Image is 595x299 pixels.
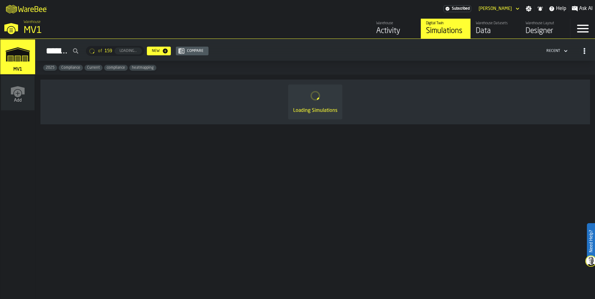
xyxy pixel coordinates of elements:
div: Warehouse Datasets [476,21,515,25]
span: heatmapping [129,66,156,70]
a: link-to-/wh/i/3ccf57d1-1e0c-4a81-a3bb-c2011c5f0d50/data [471,19,520,39]
span: Help [556,5,566,12]
div: Loading Simulations [293,107,337,114]
div: ItemListCard- [40,80,590,124]
label: button-toggle-Ask AI [569,5,595,12]
div: DropdownMenuValue-Gavin White [479,6,512,11]
a: link-to-/wh/i/3ccf57d1-1e0c-4a81-a3bb-c2011c5f0d50/feed/ [371,19,421,39]
div: Loading... [117,49,139,53]
span: 159 [105,48,112,53]
div: Data [476,26,515,36]
span: compliance [104,66,128,70]
a: link-to-/wh/i/3ccf57d1-1e0c-4a81-a3bb-c2011c5f0d50/designer [520,19,570,39]
span: Ask AI [579,5,593,12]
div: Simulations [426,26,466,36]
label: button-toggle-Menu [570,19,595,39]
span: MV1 [12,67,23,72]
div: Activity [376,26,416,36]
span: of [98,48,102,53]
button: button-Compare [176,47,208,55]
label: button-toggle-Help [546,5,569,12]
a: link-to-/wh/i/3ccf57d1-1e0c-4a81-a3bb-c2011c5f0d50/simulations [0,39,35,76]
h2: button-Simulations [35,39,595,61]
div: DropdownMenuValue-4 [544,47,569,55]
button: button-Loading... [115,48,142,54]
div: MV1 [24,25,192,36]
a: link-to-/wh/i/3ccf57d1-1e0c-4a81-a3bb-c2011c5f0d50/simulations [421,19,471,39]
div: New [149,49,162,53]
label: button-toggle-Notifications [535,6,546,12]
a: link-to-/wh/i/3ccf57d1-1e0c-4a81-a3bb-c2011c5f0d50/settings/billing [443,5,471,12]
div: Menu Subscription [443,5,471,12]
div: Digital Twin [426,21,466,25]
span: Subscribed [452,7,470,11]
div: Designer [526,26,565,36]
div: DropdownMenuValue-4 [546,49,560,53]
span: 2025 [43,66,57,70]
div: Compare [185,49,206,53]
a: link-to-/wh/new [1,76,35,112]
span: Compliance [59,66,83,70]
div: Warehouse [376,21,416,25]
div: ButtonLoadMore-Loading...-Prev-First-Last [83,46,147,56]
button: button-New [147,47,171,55]
span: Current [85,66,102,70]
span: Warehouse [24,20,40,24]
label: button-toggle-Settings [523,6,534,12]
div: Warehouse Layout [526,21,565,25]
label: Need Help? [588,224,594,259]
span: Add [14,98,22,103]
div: DropdownMenuValue-Gavin White [476,5,521,12]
